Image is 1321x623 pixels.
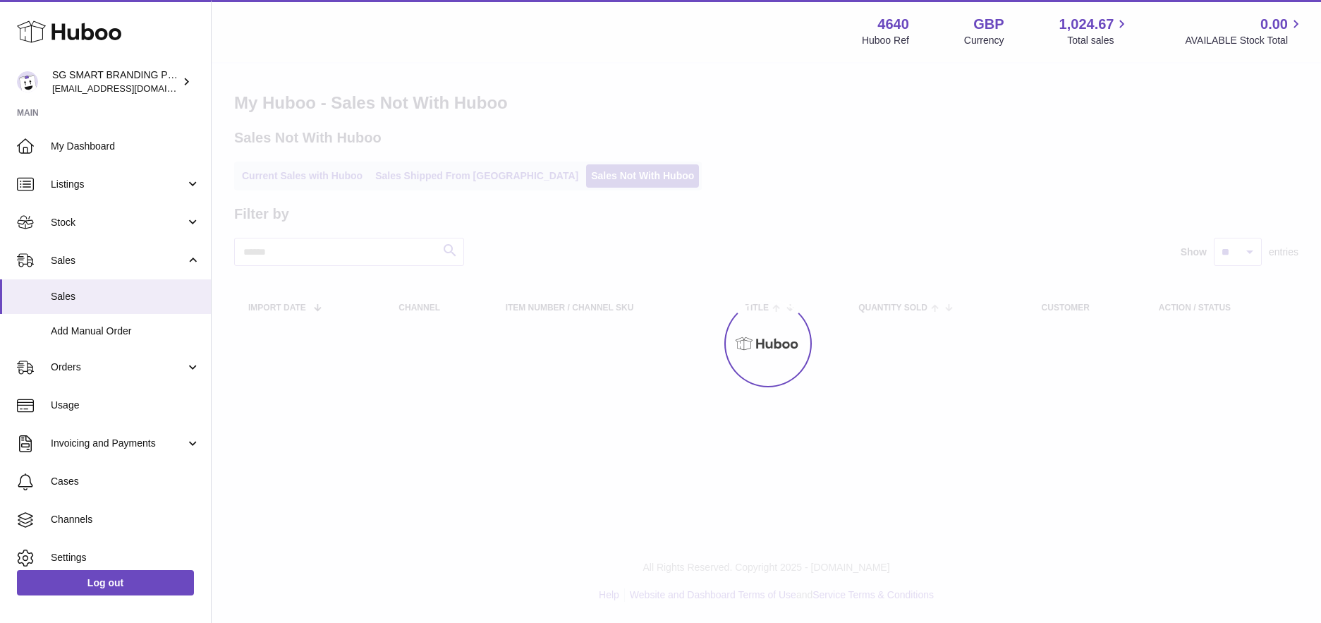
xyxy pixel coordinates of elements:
span: Usage [51,399,200,412]
span: Channels [51,513,200,526]
strong: GBP [973,15,1004,34]
span: Settings [51,551,200,564]
span: AVAILABLE Stock Total [1185,34,1304,47]
span: Total sales [1067,34,1130,47]
span: Listings [51,178,185,191]
span: Invoicing and Payments [51,437,185,450]
strong: 4640 [877,15,909,34]
span: Add Manual Order [51,325,200,338]
a: 1,024.67 Total sales [1059,15,1131,47]
span: Sales [51,254,185,267]
span: 1,024.67 [1059,15,1114,34]
span: [EMAIL_ADDRESS][DOMAIN_NAME] [52,83,207,94]
span: Cases [51,475,200,488]
span: Orders [51,361,185,374]
div: SG SMART BRANDING PTE. LTD. [52,68,179,95]
div: Huboo Ref [862,34,909,47]
span: My Dashboard [51,140,200,153]
span: Sales [51,290,200,303]
span: 0.00 [1260,15,1288,34]
span: Stock [51,216,185,229]
a: 0.00 AVAILABLE Stock Total [1185,15,1304,47]
img: uktopsmileshipping@gmail.com [17,71,38,92]
a: Log out [17,570,194,595]
div: Currency [964,34,1004,47]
